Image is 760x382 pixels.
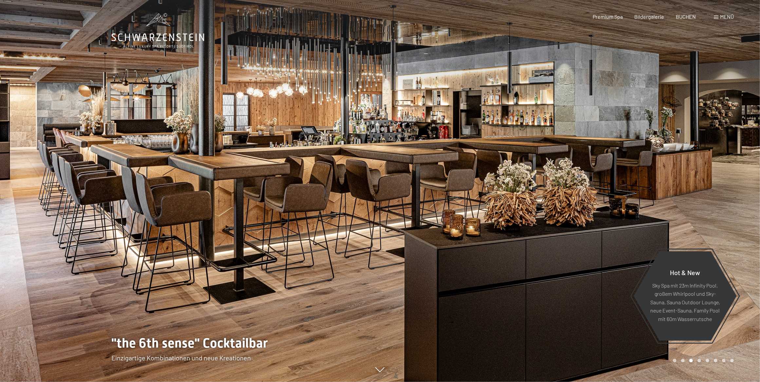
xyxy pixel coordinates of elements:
[714,359,717,362] div: Carousel Page 6
[689,359,693,362] div: Carousel Page 3 (Current Slide)
[650,281,721,323] p: Sky Spa mit 23m Infinity Pool, großem Whirlpool und Sky-Sauna, Sauna Outdoor Lounge, neue Event-S...
[633,251,737,341] a: Hot & New Sky Spa mit 23m Infinity Pool, großem Whirlpool und Sky-Sauna, Sauna Outdoor Lounge, ne...
[681,359,685,362] div: Carousel Page 2
[730,359,734,362] div: Carousel Page 8
[635,13,664,20] a: Bildergalerie
[593,13,623,20] a: Premium Spa
[676,13,696,20] a: BUCHEN
[673,359,677,362] div: Carousel Page 1
[720,13,734,20] span: Menü
[697,359,701,362] div: Carousel Page 4
[722,359,726,362] div: Carousel Page 7
[671,359,734,362] div: Carousel Pagination
[670,269,700,276] span: Hot & New
[706,359,709,362] div: Carousel Page 5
